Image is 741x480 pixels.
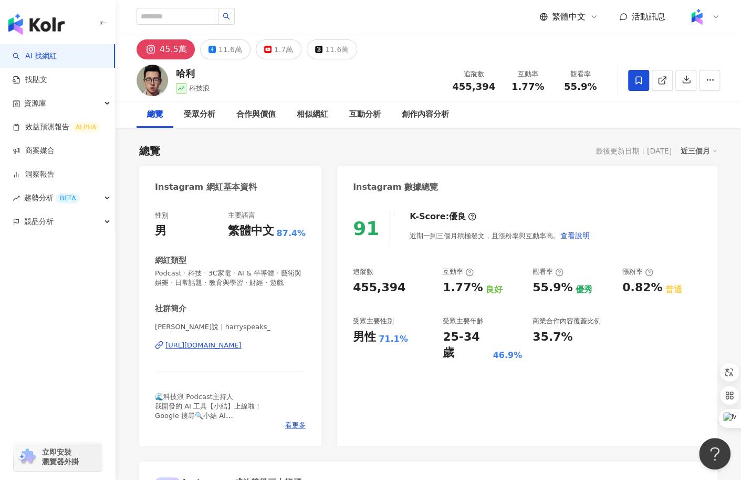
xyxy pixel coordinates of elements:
[165,341,242,350] div: [URL][DOMAIN_NAME]
[533,316,601,326] div: 商業合作內容覆蓋比例
[493,350,522,361] div: 46.9%
[276,228,306,239] span: 87.4%
[218,42,242,57] div: 11.6萬
[353,181,438,193] div: Instagram 數據總覽
[227,211,255,220] div: 主要語言
[564,81,597,92] span: 55.9%
[24,91,46,115] span: 資源庫
[155,269,306,288] span: Podcast · 科技 · 3C家電 · AI & 半導體 · 藝術與娛樂 · 日常話題 · 教育與學習 · 財經 · 遊戲
[533,280,572,296] div: 55.9%
[137,65,168,96] img: KOL Avatar
[575,284,592,295] div: 優秀
[14,443,102,471] a: chrome extension立即安裝 瀏覽器外掛
[160,42,187,57] div: 45.5萬
[452,81,495,92] span: 455,394
[349,108,381,121] div: 互動分析
[274,42,293,57] div: 1.7萬
[508,69,548,79] div: 互動率
[307,39,357,59] button: 11.6萬
[13,195,20,202] span: rise
[8,14,65,35] img: logo
[353,316,394,326] div: 受眾主要性別
[13,51,57,62] a: searchAI 找網紅
[449,211,466,222] div: 優良
[155,181,257,193] div: Instagram 網紅基本資料
[155,393,295,439] span: 🌊科技浪 Podcast主持人 我開發的 AI 工具【小結】上線啦！ Google 搜尋🔍小結 AI 或是點我的個人連結👇🏼 合作：[EMAIL_ADDRESS][DOMAIN_NAME]
[353,218,379,239] div: 91
[622,267,653,277] div: 漲粉率
[443,316,484,326] div: 受眾主要年齡
[137,39,195,59] button: 45.5萬
[297,108,328,121] div: 相似網紅
[353,329,376,345] div: 男性
[24,210,54,233] span: 競品分析
[687,7,707,27] img: Kolr%20app%20icon%20%281%29.png
[443,280,483,296] div: 1.77%
[155,303,186,314] div: 社群簡介
[410,211,476,222] div: K-Score :
[13,146,55,156] a: 商案媒合
[632,12,665,22] span: 活動訊息
[285,421,306,430] span: 看更多
[13,169,55,180] a: 洞察報告
[13,75,47,85] a: 找貼文
[42,447,79,466] span: 立即安裝 瀏覽器外掛
[402,108,449,121] div: 創作內容分析
[147,108,163,121] div: 總覽
[665,284,682,295] div: 普通
[596,147,672,155] div: 最後更新日期：[DATE]
[681,144,717,158] div: 近三個月
[155,322,306,332] span: [PERSON_NAME]說 | harryspeaks_
[443,267,474,277] div: 互動率
[189,84,210,92] span: 科技浪
[452,69,495,79] div: 追蹤數
[256,39,301,59] button: 1.7萬
[236,108,276,121] div: 合作與價值
[17,448,37,465] img: chrome extension
[325,42,349,57] div: 11.6萬
[560,69,600,79] div: 觀看率
[227,223,274,239] div: 繁體中文
[560,225,590,246] button: 查看說明
[485,284,502,295] div: 良好
[176,67,210,80] div: 哈利
[552,11,586,23] span: 繁體中文
[353,267,373,277] div: 追蹤數
[622,280,662,296] div: 0.82%
[410,225,590,246] div: 近期一到三個月積極發文，且漲粉率與互動率高。
[184,108,215,121] div: 受眾分析
[56,193,80,203] div: BETA
[533,329,572,345] div: 35.7%
[533,267,563,277] div: 觀看率
[155,211,169,220] div: 性別
[139,144,160,158] div: 總覽
[24,186,80,210] span: 趨勢分析
[155,341,306,350] a: [URL][DOMAIN_NAME]
[443,329,490,362] div: 25-34 歲
[13,122,100,132] a: 效益預測報告ALPHA
[353,280,405,296] div: 455,394
[223,13,230,20] span: search
[155,255,186,266] div: 網紅類型
[512,81,544,92] span: 1.77%
[699,438,730,469] iframe: Help Scout Beacon - Open
[379,333,408,345] div: 71.1%
[560,231,590,240] span: 查看說明
[155,223,166,239] div: 男
[200,39,251,59] button: 11.6萬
